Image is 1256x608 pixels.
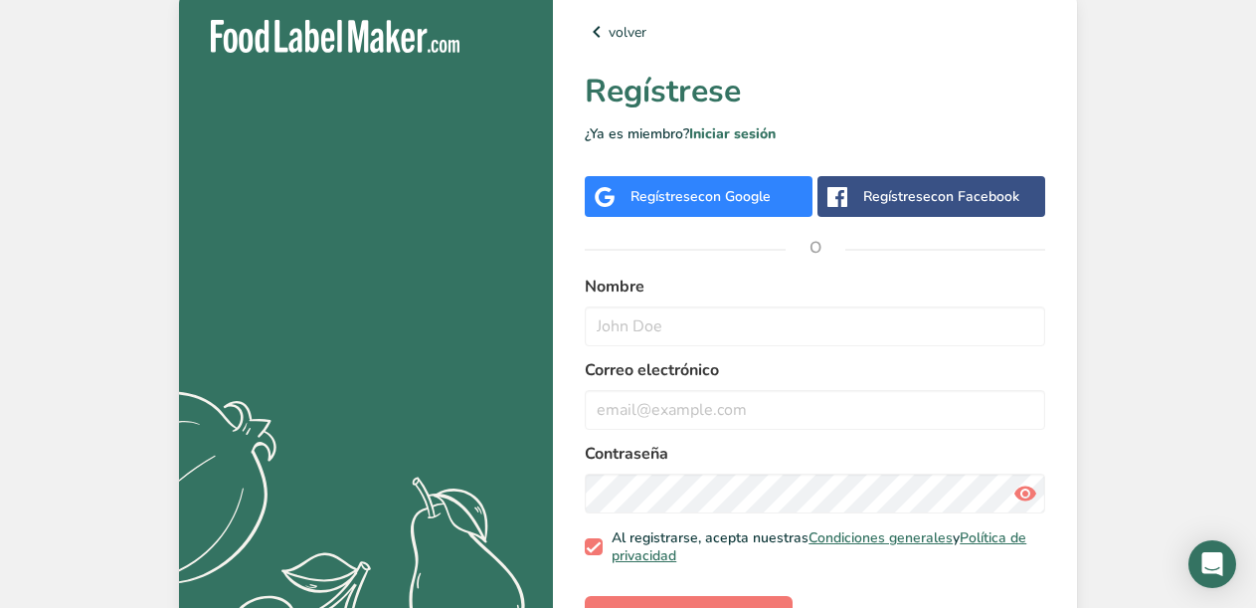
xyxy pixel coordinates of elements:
label: Correo electrónico [585,358,1045,382]
div: Open Intercom Messenger [1188,540,1236,588]
input: email@example.com [585,390,1045,430]
input: John Doe [585,306,1045,346]
div: Regístrese [630,186,771,207]
div: Regístrese [863,186,1019,207]
span: con Facebook [931,187,1019,206]
a: Condiciones generales [808,528,953,547]
label: Contraseña [585,442,1045,466]
a: Política de privacidad [612,528,1026,565]
label: Nombre [585,275,1045,299]
p: ¿Ya es miembro? [585,123,1045,144]
a: Iniciar sesión [689,124,776,143]
img: Food Label Maker [211,20,459,53]
span: O [786,218,845,278]
span: con Google [698,187,771,206]
span: Al registrarse, acepta nuestras y [603,529,1038,564]
h1: Regístrese [585,68,1045,115]
a: volver [585,20,1045,44]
